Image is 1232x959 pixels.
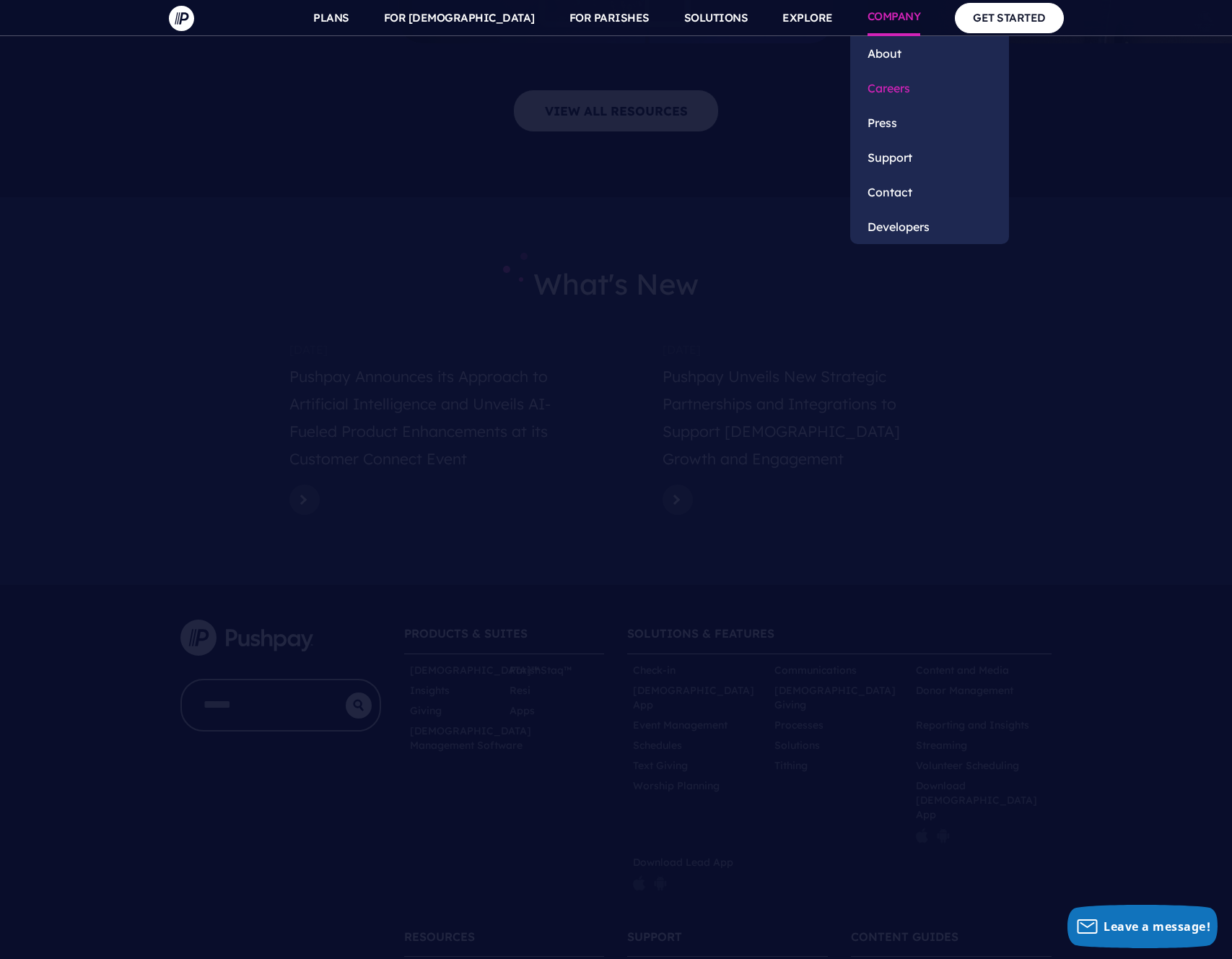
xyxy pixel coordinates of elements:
[850,36,1009,71] a: About
[955,3,1064,32] a: GET STARTED
[850,140,1009,175] a: Support
[850,209,1009,244] a: Developers
[850,71,1009,105] a: Careers
[1104,919,1210,934] span: Leave a message!
[1067,905,1218,948] button: Leave a message!
[850,105,1009,140] a: Press
[850,175,1009,209] a: Contact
